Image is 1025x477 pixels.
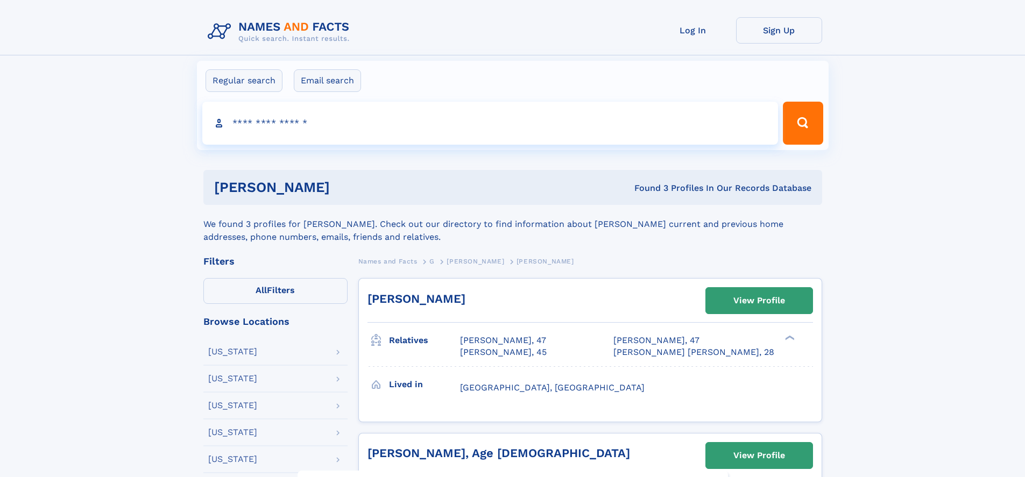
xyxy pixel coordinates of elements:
div: [US_STATE] [208,374,257,383]
a: G [429,254,435,268]
div: View Profile [733,443,785,468]
span: [GEOGRAPHIC_DATA], [GEOGRAPHIC_DATA] [460,382,645,393]
div: Browse Locations [203,317,348,326]
a: View Profile [706,443,812,468]
h1: [PERSON_NAME] [214,181,482,194]
button: Search Button [783,102,823,145]
label: Email search [294,69,361,92]
a: View Profile [706,288,812,314]
div: [US_STATE] [208,428,257,437]
a: [PERSON_NAME], 47 [613,334,699,346]
h3: Relatives [389,331,460,350]
a: [PERSON_NAME], 47 [460,334,546,346]
a: [PERSON_NAME] [367,292,465,305]
label: Filters [203,278,348,304]
div: Found 3 Profiles In Our Records Database [482,182,811,194]
a: Names and Facts [358,254,418,268]
a: Log In [650,17,736,44]
a: [PERSON_NAME], Age [DEMOGRAPHIC_DATA] [367,446,630,460]
div: [US_STATE] [208,401,257,410]
div: Filters [203,257,348,266]
a: [PERSON_NAME], 45 [460,346,547,358]
span: G [429,258,435,265]
div: We found 3 profiles for [PERSON_NAME]. Check out our directory to find information about [PERSON_... [203,205,822,244]
span: [PERSON_NAME] [447,258,504,265]
span: [PERSON_NAME] [517,258,574,265]
img: Logo Names and Facts [203,17,358,46]
label: Regular search [206,69,282,92]
div: ❯ [782,334,795,341]
h3: Lived in [389,375,460,394]
a: [PERSON_NAME] [PERSON_NAME], 28 [613,346,774,358]
a: Sign Up [736,17,822,44]
div: [US_STATE] [208,455,257,464]
input: search input [202,102,779,145]
div: [US_STATE] [208,347,257,356]
span: All [256,285,267,295]
a: [PERSON_NAME] [447,254,504,268]
div: View Profile [733,288,785,313]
